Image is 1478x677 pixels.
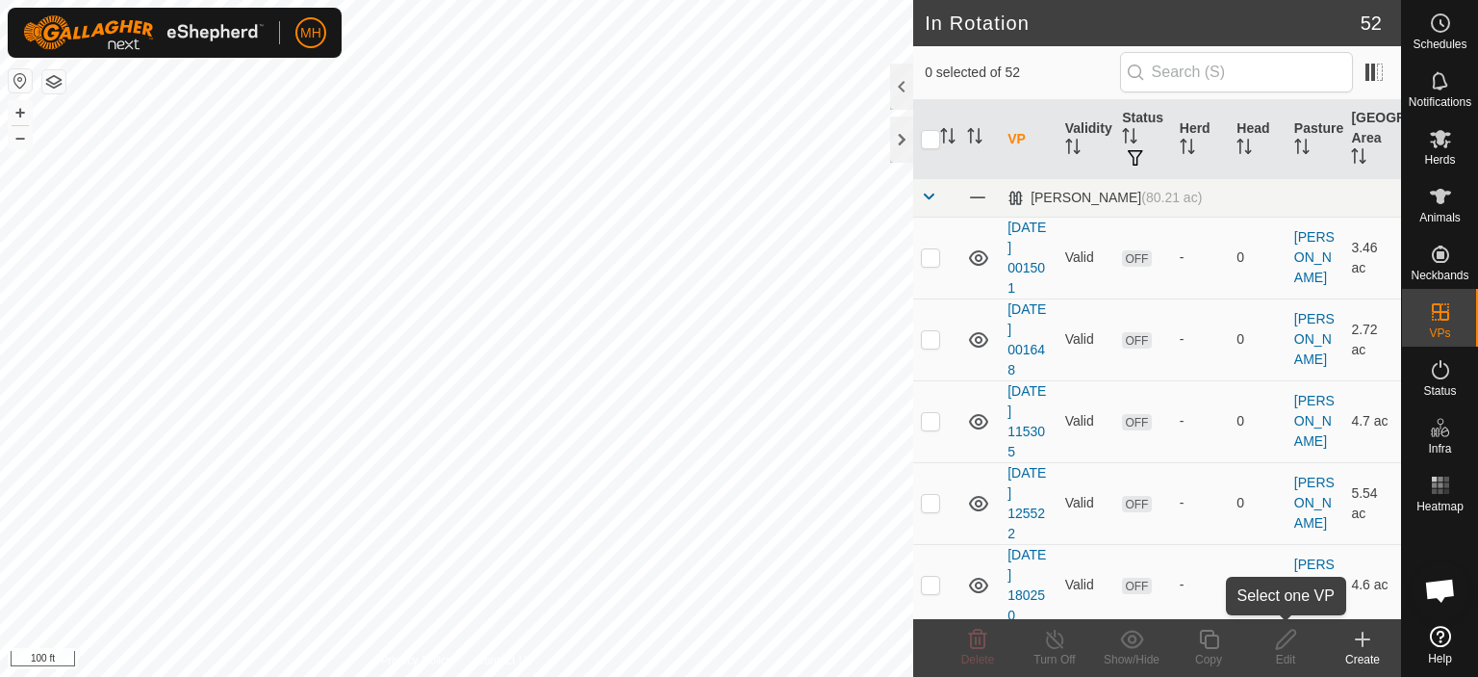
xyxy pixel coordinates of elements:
[1229,544,1287,626] td: 0
[1361,9,1382,38] span: 52
[1180,493,1222,513] div: -
[1093,651,1170,668] div: Show/Hide
[1122,414,1151,430] span: OFF
[1007,465,1046,541] a: [DATE] 125522
[1413,39,1466,50] span: Schedules
[1007,190,1202,206] div: [PERSON_NAME]
[1294,311,1335,367] a: [PERSON_NAME]
[1412,561,1469,619] a: Open chat
[1007,301,1046,378] a: [DATE] 001648
[1122,131,1137,146] p-sorticon: Activate to sort
[1294,557,1335,612] a: [PERSON_NAME]
[1343,544,1401,626] td: 4.6 ac
[1411,270,1468,281] span: Neckbands
[23,15,264,50] img: Gallagher Logo
[1058,544,1115,626] td: Valid
[1007,220,1046,296] a: [DATE] 001501
[300,23,321,43] span: MH
[1236,142,1252,157] p-sorticon: Activate to sort
[1229,217,1287,299] td: 0
[1058,299,1115,380] td: Valid
[1402,618,1478,672] a: Help
[1343,299,1401,380] td: 2.72 ac
[1343,380,1401,462] td: 4.7 ac
[1180,411,1222,431] div: -
[9,101,32,124] button: +
[1141,190,1202,205] span: (80.21 ac)
[1423,385,1456,397] span: Status
[1122,332,1151,349] span: OFF
[1058,380,1115,462] td: Valid
[1229,462,1287,544] td: 0
[1294,393,1335,449] a: [PERSON_NAME]
[1229,380,1287,462] td: 0
[381,652,453,669] a: Privacy Policy
[961,653,995,666] span: Delete
[1180,142,1195,157] p-sorticon: Activate to sort
[1180,329,1222,350] div: -
[9,69,32,92] button: Reset Map
[1172,100,1230,179] th: Herd
[1229,100,1287,179] th: Head
[1180,575,1222,595] div: -
[42,70,65,93] button: Map Layers
[1294,229,1335,285] a: [PERSON_NAME]
[940,131,956,146] p-sorticon: Activate to sort
[1170,651,1247,668] div: Copy
[1114,100,1172,179] th: Status
[1424,154,1455,166] span: Herds
[1058,100,1115,179] th: Validity
[1058,217,1115,299] td: Valid
[925,12,1361,35] h2: In Rotation
[1351,151,1366,167] p-sorticon: Activate to sort
[1229,299,1287,380] td: 0
[925,63,1119,83] span: 0 selected of 52
[1324,651,1401,668] div: Create
[1058,462,1115,544] td: Valid
[1429,327,1450,339] span: VPs
[1247,651,1324,668] div: Edit
[1409,96,1471,108] span: Notifications
[1287,100,1344,179] th: Pasture
[1294,475,1335,531] a: [PERSON_NAME]
[1122,250,1151,267] span: OFF
[1428,443,1451,455] span: Infra
[967,131,982,146] p-sorticon: Activate to sort
[1120,52,1353,92] input: Search (S)
[475,652,532,669] a: Contact Us
[1294,142,1310,157] p-sorticon: Activate to sort
[1065,142,1081,157] p-sorticon: Activate to sort
[1419,212,1461,223] span: Animals
[1007,383,1046,459] a: [DATE] 115305
[1343,217,1401,299] td: 3.46 ac
[1343,462,1401,544] td: 5.54 ac
[9,126,32,149] button: –
[1180,247,1222,268] div: -
[1343,100,1401,179] th: [GEOGRAPHIC_DATA] Area
[1428,653,1452,664] span: Help
[1122,578,1151,594] span: OFF
[1122,496,1151,512] span: OFF
[1007,547,1046,623] a: [DATE] 180250
[1416,501,1464,512] span: Heatmap
[1016,651,1093,668] div: Turn Off
[1000,100,1058,179] th: VP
